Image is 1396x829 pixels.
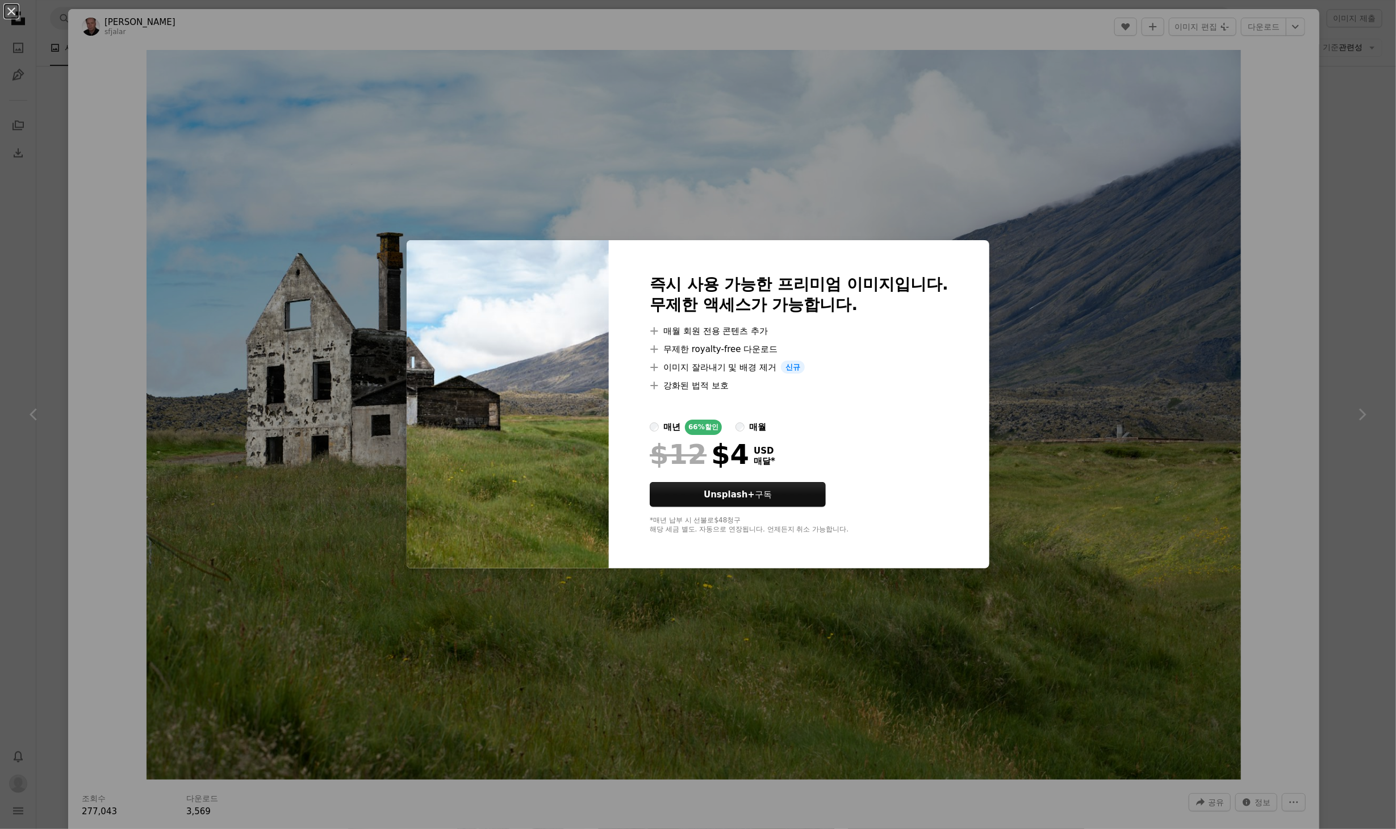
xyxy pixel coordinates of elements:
li: 무제한 royalty-free 다운로드 [650,342,948,356]
input: 매월 [735,422,745,432]
li: 매월 회원 전용 콘텐츠 추가 [650,324,948,338]
li: 이미지 잘라내기 및 배경 제거 [650,361,948,374]
h2: 즉시 사용 가능한 프리미엄 이미지입니다. 무제한 액세스가 가능합니다. [650,274,948,315]
div: 매년 [663,420,680,434]
div: 66% 할인 [685,420,722,435]
li: 강화된 법적 보호 [650,379,948,392]
span: 신규 [781,361,805,374]
img: photo-1533683966861-0855eea0d4b1 [407,240,609,569]
input: 매년66%할인 [650,422,659,432]
div: 매월 [749,420,766,434]
span: USD [754,446,775,456]
div: *매년 납부 시 선불로 $48 청구 해당 세금 별도. 자동으로 연장됩니다. 언제든지 취소 가능합니다. [650,516,948,534]
a: Unsplash+구독 [650,482,826,507]
span: $12 [650,439,707,469]
strong: Unsplash+ [704,489,755,500]
div: $4 [650,439,749,469]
